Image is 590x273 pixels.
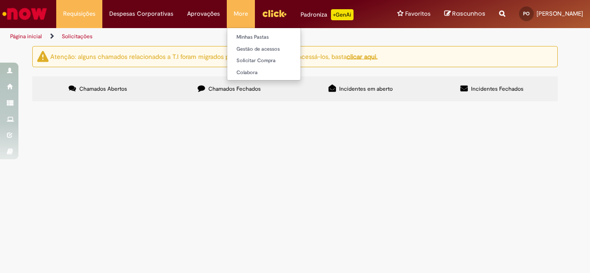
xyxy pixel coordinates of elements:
a: Página inicial [10,33,42,40]
span: PO [523,11,530,17]
span: Favoritos [405,9,431,18]
ul: Trilhas de página [7,28,386,45]
span: Chamados Abertos [79,85,127,93]
ul: More [227,28,301,81]
div: Padroniza [301,9,354,20]
span: Chamados Fechados [208,85,261,93]
a: clicar aqui. [347,52,378,60]
span: [PERSON_NAME] [537,10,583,17]
span: Incidentes em aberto [339,85,393,93]
span: Aprovações [187,9,220,18]
span: Requisições [63,9,95,18]
a: Solicitar Compra [227,56,329,66]
ng-bind-html: Atenção: alguns chamados relacionados a T.I foram migrados para o Portal Global. Para acessá-los,... [50,52,378,60]
a: Minhas Pastas [227,32,329,42]
span: Despesas Corporativas [109,9,173,18]
span: Rascunhos [452,9,485,18]
a: Solicitações [62,33,93,40]
a: Gestão de acessos [227,44,329,54]
img: click_logo_yellow_360x200.png [262,6,287,20]
a: Rascunhos [444,10,485,18]
span: Incidentes Fechados [471,85,524,93]
p: +GenAi [331,9,354,20]
span: More [234,9,248,18]
a: Colabora [227,68,329,78]
img: ServiceNow [1,5,48,23]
